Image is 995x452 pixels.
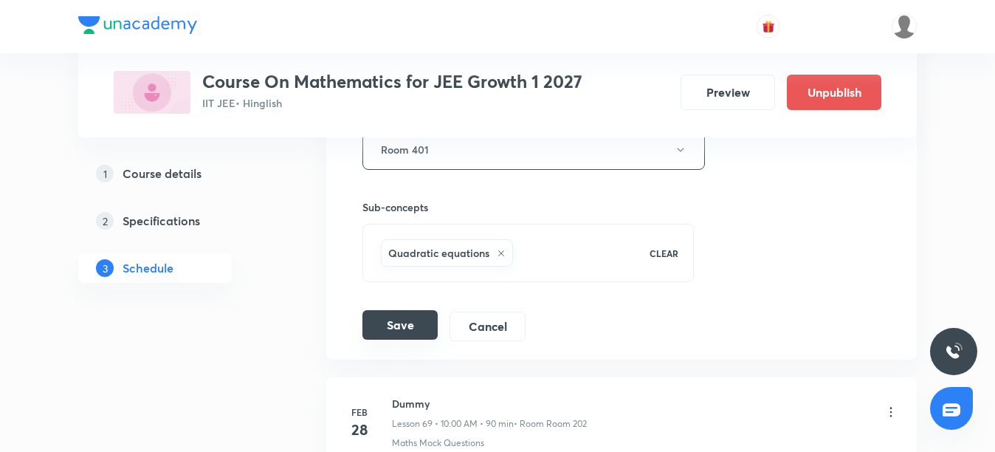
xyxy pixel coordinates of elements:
h5: Schedule [123,259,173,277]
h5: Course details [123,165,202,182]
h6: Feb [345,405,374,419]
p: 2 [96,212,114,230]
p: CLEAR [650,247,678,260]
button: Unpublish [787,75,881,110]
img: avatar [762,20,775,33]
a: Company Logo [78,16,197,38]
h3: Course On Mathematics for JEE Growth 1 2027 [202,71,582,92]
p: IIT JEE • Hinglish [202,95,582,111]
p: Lesson 69 • 10:00 AM • 90 min [392,417,514,431]
h6: Sub-concepts [362,199,694,215]
button: avatar [757,15,780,38]
h4: 28 [345,419,374,441]
h6: Dummy [392,396,587,411]
button: Cancel [450,312,526,341]
p: 1 [96,165,114,182]
a: 2Specifications [78,206,279,236]
p: Maths Mock Questions [392,436,484,450]
img: Company Logo [78,16,197,34]
img: FD07E7B9-CFCC-4961-B399-0D1330216DF5_plus.png [114,71,190,114]
img: ttu [945,343,963,360]
h6: Quadratic equations [388,245,489,261]
p: • Room Room 202 [514,417,587,431]
a: 1Course details [78,159,279,188]
button: Save [362,310,438,340]
img: Vinita Malik [892,14,917,39]
h5: Specifications [123,212,200,230]
button: Preview [681,75,775,110]
button: Room 401 [362,129,705,170]
p: 3 [96,259,114,277]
